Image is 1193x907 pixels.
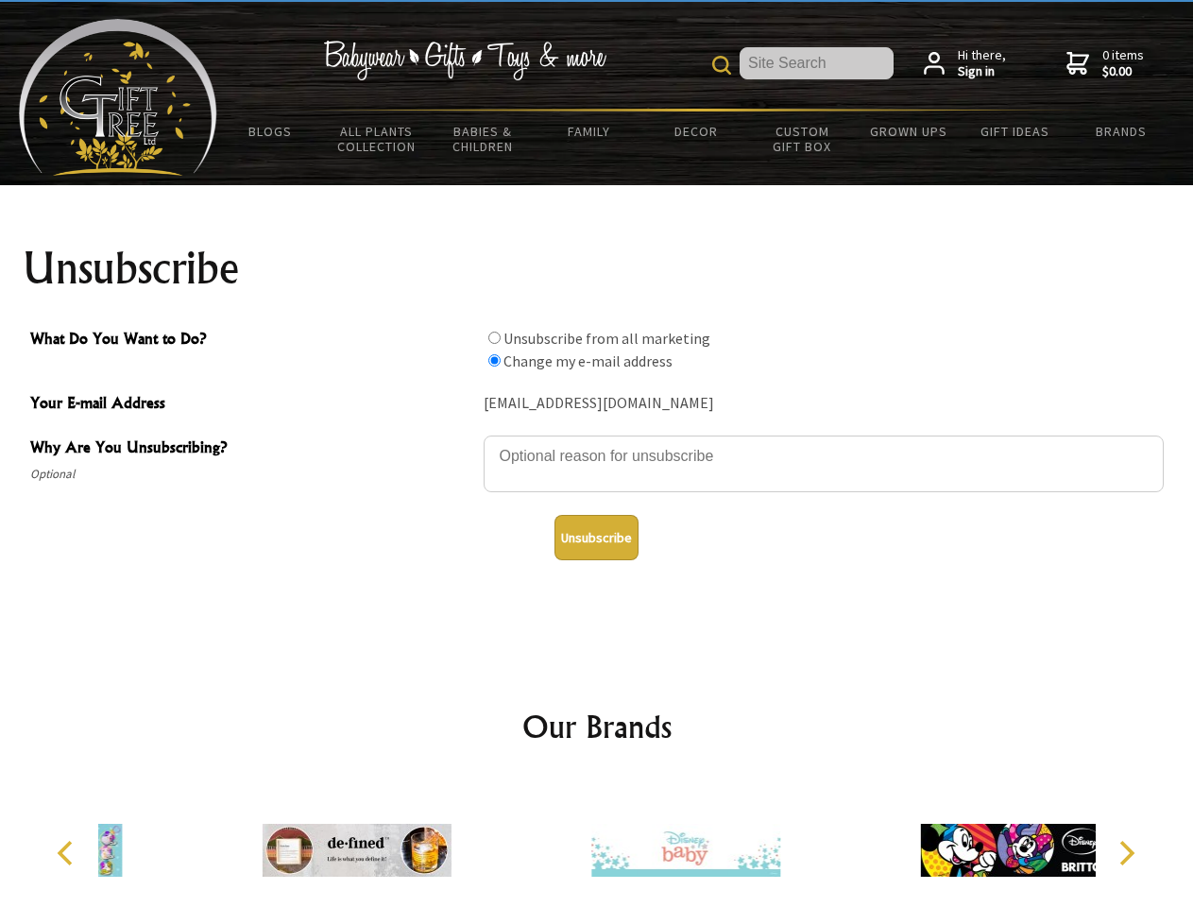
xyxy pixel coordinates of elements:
[1068,111,1175,151] a: Brands
[924,47,1006,80] a: Hi there,Sign in
[1102,63,1144,80] strong: $0.00
[30,391,474,419] span: Your E-mail Address
[323,41,606,80] img: Babywear - Gifts - Toys & more
[749,111,856,166] a: Custom Gift Box
[484,389,1164,419] div: [EMAIL_ADDRESS][DOMAIN_NAME]
[1105,832,1147,874] button: Next
[958,63,1006,80] strong: Sign in
[324,111,431,166] a: All Plants Collection
[958,47,1006,80] span: Hi there,
[484,436,1164,492] textarea: Why Are You Unsubscribing?
[23,246,1171,291] h1: Unsubscribe
[503,329,710,348] label: Unsubscribe from all marketing
[642,111,749,151] a: Decor
[962,111,1068,151] a: Gift Ideas
[38,704,1156,749] h2: Our Brands
[30,463,474,486] span: Optional
[217,111,324,151] a: BLOGS
[488,332,501,344] input: What Do You Want to Do?
[30,436,474,463] span: Why Are You Unsubscribing?
[1066,47,1144,80] a: 0 items$0.00
[740,47,894,79] input: Site Search
[712,56,731,75] img: product search
[1102,46,1144,80] span: 0 items
[488,354,501,367] input: What Do You Want to Do?
[30,327,474,354] span: What Do You Want to Do?
[503,351,673,370] label: Change my e-mail address
[47,832,89,874] button: Previous
[19,19,217,176] img: Babyware - Gifts - Toys and more...
[537,111,643,151] a: Family
[554,515,639,560] button: Unsubscribe
[430,111,537,166] a: Babies & Children
[855,111,962,151] a: Grown Ups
